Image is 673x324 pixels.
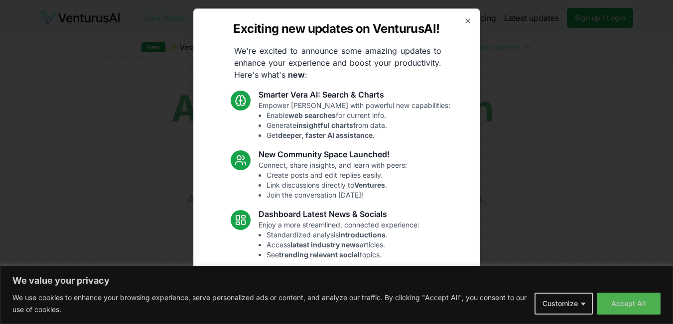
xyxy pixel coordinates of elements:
h3: Smarter Vera AI: Search & Charts [259,88,450,100]
li: Join the conversation [DATE]! [267,190,407,200]
strong: latest industry news [290,240,360,248]
strong: deeper, faster AI assistance [278,130,373,139]
strong: web searches [288,110,336,119]
strong: introductions [339,230,386,238]
li: See topics. [267,249,419,259]
p: We're excited to announce some amazing updates to enhance your experience and boost your producti... [226,44,449,80]
li: Get . [267,130,450,140]
li: Create posts and edit replies easily. [267,170,407,180]
h3: Dashboard Latest News & Socials [259,208,419,219]
p: Smoother performance and improved usability: [259,279,412,319]
li: Generate from data. [267,120,450,130]
li: Link discussions directly to . [267,180,407,190]
li: Access articles. [267,239,419,249]
h3: Fixes and UI Polish [259,267,412,279]
strong: Ventures [354,180,385,189]
li: Fixed mobile chat & sidebar glitches. [267,299,412,309]
strong: new [288,69,305,79]
li: Enable for current info. [267,110,450,120]
strong: insightful charts [296,120,353,129]
strong: trending relevant social [279,250,360,258]
p: Enjoy a more streamlined, connected experience: [259,219,419,259]
p: Connect, share insights, and learn with peers: [259,160,407,200]
h2: Exciting new updates on VenturusAI! [233,20,439,36]
li: Enhanced overall UI consistency. [267,309,412,319]
p: Empower [PERSON_NAME] with powerful new capabilities: [259,100,450,140]
li: Standardized analysis . [267,229,419,239]
li: Resolved Vera chart loading issue. [267,289,412,299]
h3: New Community Space Launched! [259,148,407,160]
